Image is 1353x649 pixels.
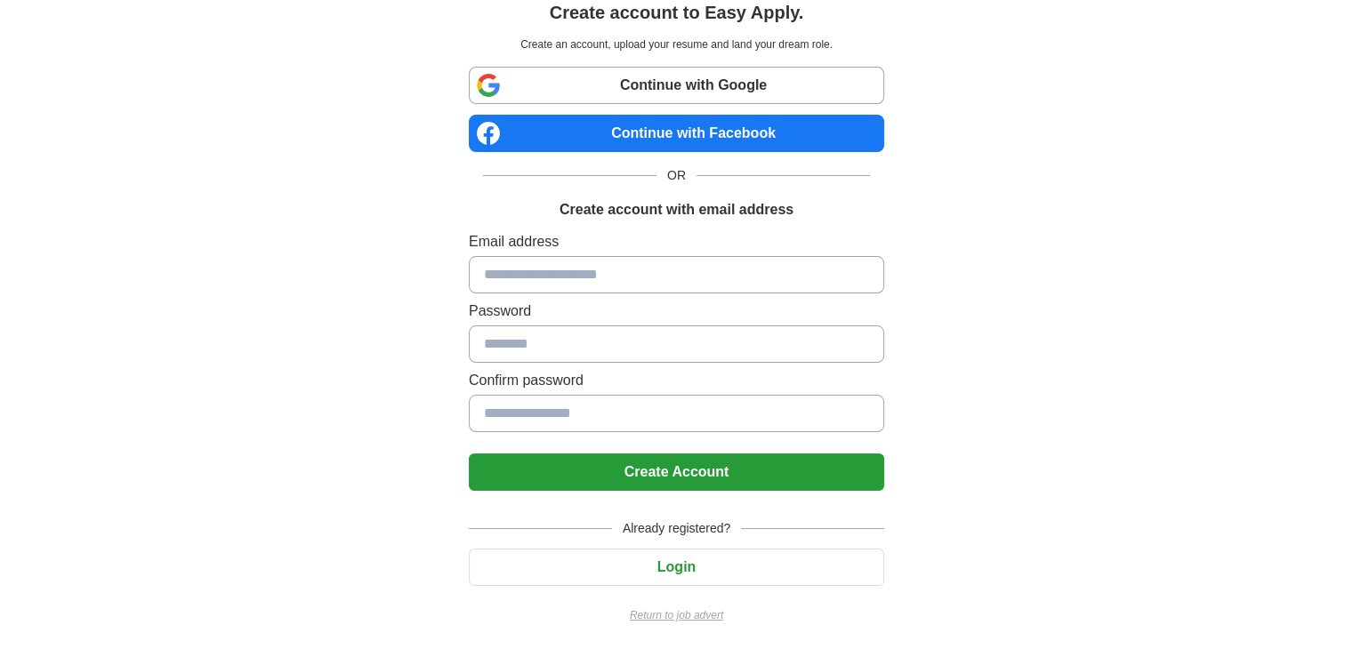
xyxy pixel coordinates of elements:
[560,199,793,220] h1: Create account with email address
[469,67,884,104] a: Continue with Google
[469,607,884,623] a: Return to job advert
[612,519,741,538] span: Already registered?
[469,115,884,152] a: Continue with Facebook
[469,300,884,322] label: Password
[656,166,697,185] span: OR
[469,453,884,491] button: Create Account
[472,36,881,52] p: Create an account, upload your resume and land your dream role.
[469,231,884,252] label: Email address
[469,370,884,391] label: Confirm password
[469,549,884,586] button: Login
[469,559,884,574] a: Login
